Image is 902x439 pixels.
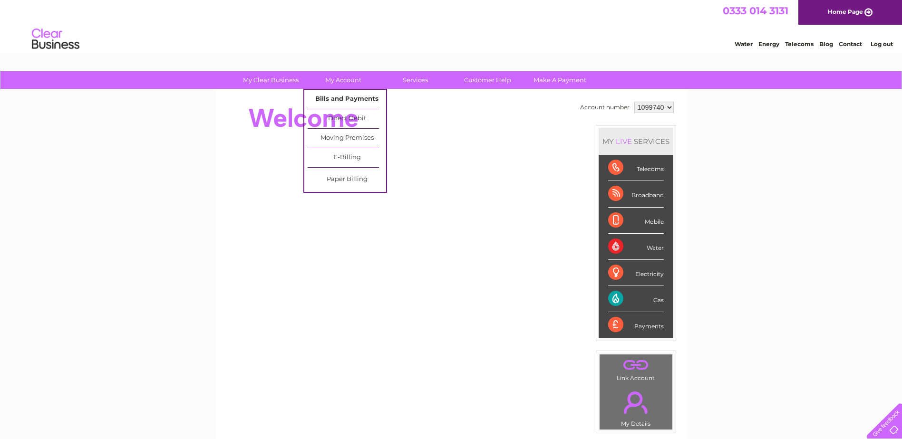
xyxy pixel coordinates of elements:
[819,40,833,48] a: Blog
[602,357,670,373] a: .
[232,71,310,89] a: My Clear Business
[304,71,382,89] a: My Account
[608,312,664,338] div: Payments
[308,170,386,189] a: Paper Billing
[839,40,862,48] a: Contact
[599,383,673,430] td: My Details
[599,354,673,384] td: Link Account
[608,181,664,207] div: Broadband
[308,148,386,167] a: E-Billing
[608,260,664,286] div: Electricity
[578,99,632,115] td: Account number
[758,40,779,48] a: Energy
[608,208,664,234] div: Mobile
[227,5,676,46] div: Clear Business is a trading name of Verastar Limited (registered in [GEOGRAPHIC_DATA] No. 3667643...
[308,109,386,128] a: Direct Debit
[735,40,753,48] a: Water
[308,129,386,148] a: Moving Premises
[785,40,814,48] a: Telecoms
[521,71,599,89] a: Make A Payment
[376,71,455,89] a: Services
[608,155,664,181] div: Telecoms
[31,25,80,54] img: logo.png
[871,40,893,48] a: Log out
[599,128,673,155] div: MY SERVICES
[614,137,634,146] div: LIVE
[723,5,788,17] a: 0333 014 3131
[602,386,670,419] a: .
[608,234,664,260] div: Water
[308,90,386,109] a: Bills and Payments
[448,71,527,89] a: Customer Help
[608,286,664,312] div: Gas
